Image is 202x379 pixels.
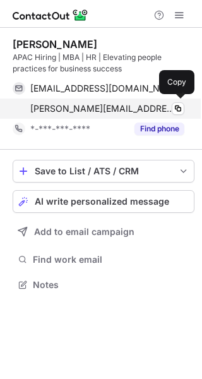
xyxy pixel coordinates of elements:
[33,254,189,265] span: Find work email
[30,83,175,94] span: [EMAIL_ADDRESS][DOMAIN_NAME]
[13,251,194,268] button: Find work email
[13,38,97,51] div: [PERSON_NAME]
[35,166,172,176] div: Save to List / ATS / CRM
[13,190,194,213] button: AI write personalized message
[30,103,175,114] span: [PERSON_NAME][EMAIL_ADDRESS][DOMAIN_NAME]
[13,52,194,75] div: APAC Hiring | MBA | HR | Elevating people practices for business success
[13,276,194,294] button: Notes
[35,196,169,207] span: AI write personalized message
[33,279,189,291] span: Notes
[13,160,194,183] button: save-profile-one-click
[134,123,184,135] button: Reveal Button
[34,227,134,237] span: Add to email campaign
[13,220,194,243] button: Add to email campaign
[13,8,88,23] img: ContactOut v5.3.10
